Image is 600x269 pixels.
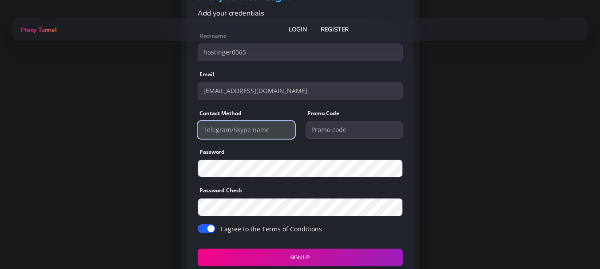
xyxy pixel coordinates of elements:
label: I agree to the Terms of Conditions [221,224,322,234]
iframe: Webchat Widget [469,124,589,258]
label: Contact Method [199,109,242,117]
p: Add your credentials [198,8,403,19]
input: Email [198,82,403,100]
label: Promo Code [307,109,339,117]
button: Sign UP [198,249,403,267]
input: Username [198,43,403,61]
label: Password Check [199,187,242,195]
a: Proxy Tunnel [19,23,56,37]
label: Password [199,148,225,156]
span: Proxy Tunnel [21,26,56,34]
input: Promo code [306,121,403,139]
a: Login [289,21,306,38]
label: Email [199,70,215,78]
input: Telegram/Skype name [198,121,295,139]
a: Register [321,21,349,38]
